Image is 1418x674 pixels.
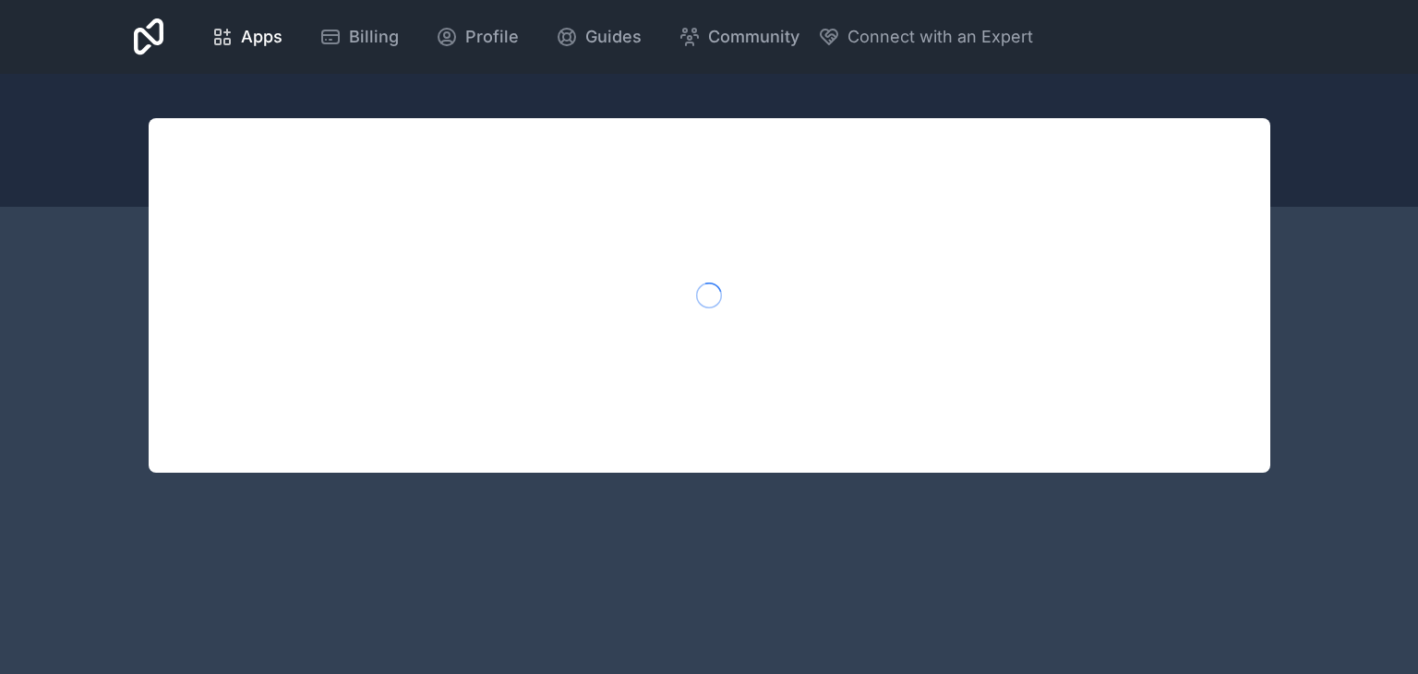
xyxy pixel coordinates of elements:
[305,17,414,57] a: Billing
[421,17,534,57] a: Profile
[349,24,399,50] span: Billing
[818,24,1033,50] button: Connect with an Expert
[465,24,519,50] span: Profile
[847,24,1033,50] span: Connect with an Expert
[664,17,814,57] a: Community
[585,24,642,50] span: Guides
[241,24,282,50] span: Apps
[541,17,656,57] a: Guides
[197,17,297,57] a: Apps
[708,24,799,50] span: Community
